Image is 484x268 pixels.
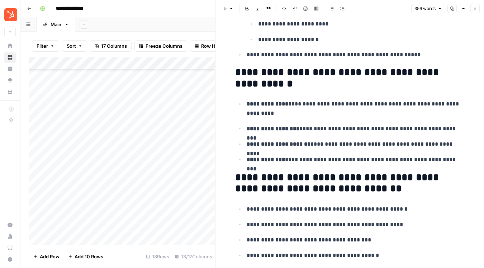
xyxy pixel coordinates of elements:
a: Usage [4,231,16,242]
button: Add Row [29,251,64,262]
div: Main [51,21,61,28]
span: 356 words [414,5,436,12]
button: Row Height [190,40,232,52]
span: Filter [37,42,48,50]
a: Settings [4,219,16,231]
div: 18 Rows [143,251,172,262]
button: Filter [32,40,59,52]
button: 356 words [411,4,445,13]
button: Help + Support [4,254,16,265]
a: Your Data [4,86,16,98]
button: Freeze Columns [134,40,187,52]
a: Opportunities [4,75,16,86]
button: Sort [62,40,87,52]
a: Learning Hub [4,242,16,254]
a: Home [4,40,16,52]
a: Browse [4,52,16,63]
a: Main [37,17,75,32]
button: Add 10 Rows [64,251,108,262]
span: Row Height [201,42,227,50]
span: 17 Columns [101,42,127,50]
a: Insights [4,63,16,75]
button: 17 Columns [90,40,132,52]
button: Workspace: Tortured AI Dept. [4,6,16,24]
span: Sort [67,42,76,50]
span: Freeze Columns [146,42,182,50]
span: Add Row [40,253,60,260]
span: Add 10 Rows [75,253,103,260]
div: 13/17 Columns [172,251,215,262]
img: Tortured AI Dept. Logo [4,8,17,21]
